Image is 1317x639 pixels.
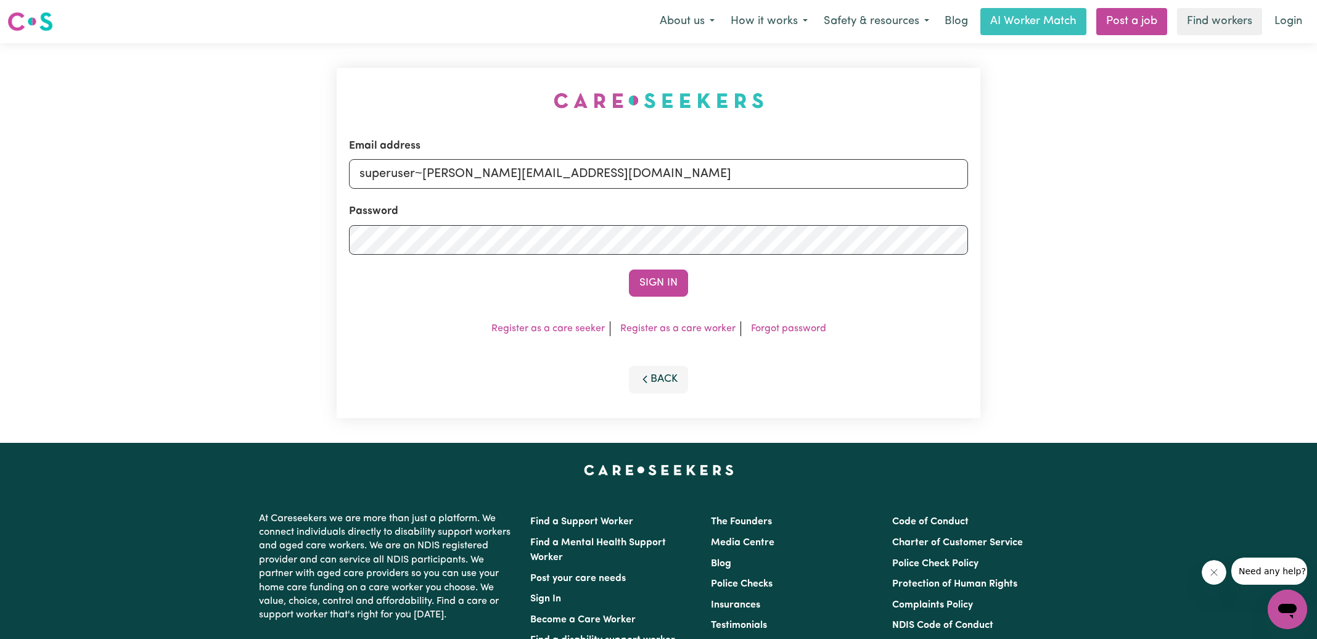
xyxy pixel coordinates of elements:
img: Careseekers logo [7,10,53,33]
button: How it works [723,9,816,35]
a: Post your care needs [530,574,626,583]
a: Media Centre [711,538,774,548]
iframe: Message from company [1231,558,1307,585]
a: Blog [937,8,975,35]
label: Email address [349,138,421,154]
a: Register as a care seeker [491,324,605,334]
a: Careseekers logo [7,7,53,36]
a: Protection of Human Rights [892,579,1017,589]
button: Safety & resources [816,9,937,35]
button: Back [629,366,688,393]
a: Code of Conduct [892,517,969,527]
iframe: Close message [1202,560,1226,585]
a: Police Checks [711,579,773,589]
a: Careseekers home page [584,465,734,475]
a: Find a Support Worker [530,517,633,527]
a: Register as a care worker [620,324,736,334]
a: Forgot password [751,324,826,334]
a: Testimonials [711,620,767,630]
a: Insurances [711,600,760,610]
a: NDIS Code of Conduct [892,620,993,630]
iframe: Button to launch messaging window [1268,590,1307,629]
a: The Founders [711,517,772,527]
label: Password [349,204,398,220]
a: Find workers [1177,8,1262,35]
a: Sign In [530,594,561,604]
a: Post a job [1096,8,1167,35]
button: Sign In [629,270,688,297]
a: Find a Mental Health Support Worker [530,538,666,563]
a: Police Check Policy [892,559,979,569]
a: Become a Care Worker [530,615,636,625]
a: Login [1267,8,1310,35]
button: About us [652,9,723,35]
a: AI Worker Match [980,8,1086,35]
p: At Careseekers we are more than just a platform. We connect individuals directly to disability su... [259,507,515,627]
a: Complaints Policy [892,600,973,610]
a: Blog [711,559,731,569]
a: Charter of Customer Service [892,538,1023,548]
input: Email address [349,159,968,189]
